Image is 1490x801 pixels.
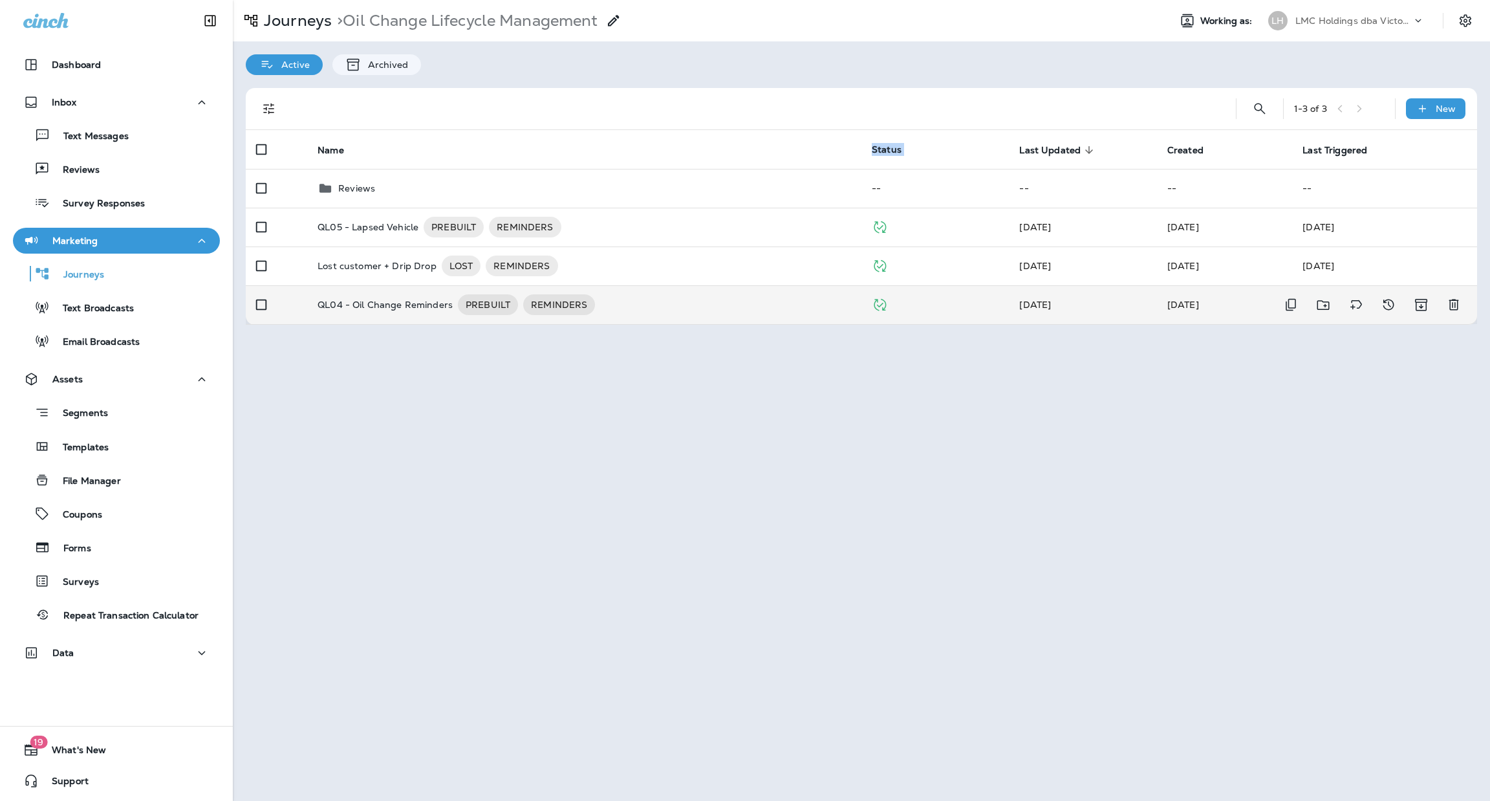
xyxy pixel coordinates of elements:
[50,164,100,177] p: Reviews
[489,217,561,237] div: REMINDERS
[1408,292,1434,318] button: Archive
[1157,169,1292,208] td: --
[872,144,902,155] span: Status
[1292,169,1477,208] td: --
[442,259,481,272] span: LOST
[318,256,437,276] p: Lost customer + Drip Drop
[50,476,121,488] p: File Manager
[13,399,220,426] button: Segments
[13,228,220,254] button: Marketing
[30,736,47,749] span: 19
[1292,247,1477,285] td: [DATE]
[13,366,220,392] button: Assets
[458,294,518,315] div: PREBUILT
[52,374,83,384] p: Assets
[523,298,595,311] span: REMINDERS
[1268,11,1288,30] div: LH
[872,220,888,232] span: Published
[318,294,453,315] p: QL04 - Oil Change Reminders
[872,298,888,309] span: Published
[338,183,375,193] p: Reviews
[13,260,220,287] button: Journeys
[50,269,104,281] p: Journeys
[13,737,220,763] button: 19What's New
[1167,260,1199,272] span: Robert Wlasuk
[13,466,220,494] button: File Manager
[13,640,220,666] button: Data
[50,303,134,315] p: Text Broadcasts
[13,567,220,595] button: Surveys
[1310,292,1337,318] button: Move to folder
[1200,16,1255,27] span: Working as:
[13,294,220,321] button: Text Broadcasts
[458,298,518,311] span: PREBUILT
[50,509,102,521] p: Coupons
[1167,145,1204,156] span: Created
[13,327,220,355] button: Email Broadcasts
[1019,145,1081,156] span: Last Updated
[1019,299,1051,311] span: J-P Scoville
[13,189,220,216] button: Survey Responses
[50,198,145,210] p: Survey Responses
[1019,144,1097,156] span: Last Updated
[1343,292,1369,318] button: Add tags
[50,408,108,421] p: Segments
[50,543,91,555] p: Forms
[1302,145,1367,156] span: Last Triggered
[52,60,101,70] p: Dashboard
[192,8,228,34] button: Collapse Sidebar
[39,745,106,760] span: What's New
[1292,208,1477,247] td: [DATE]
[424,217,484,237] div: PREBUILT
[13,500,220,527] button: Coupons
[318,217,418,237] p: QL05 - Lapsed Vehicle
[50,576,99,589] p: Surveys
[13,89,220,115] button: Inbox
[1167,144,1220,156] span: Created
[486,259,557,272] span: REMINDERS
[1009,169,1156,208] td: --
[1278,292,1304,318] button: Duplicate
[1295,16,1412,26] p: LMC Holdings dba Victory Lane Quick Oil Change
[50,131,129,143] p: Text Messages
[52,648,74,658] p: Data
[1436,104,1456,114] p: New
[13,601,220,628] button: Repeat Transaction Calculator
[318,144,361,156] span: Name
[50,442,109,454] p: Templates
[1167,299,1199,311] span: Robert Wlasuk
[256,96,282,122] button: Filters
[523,294,595,315] div: REMINDERS
[1294,104,1327,114] div: 1 - 3 of 3
[1247,96,1273,122] button: Search Journeys
[275,60,310,70] p: Active
[486,256,557,276] div: REMINDERS
[861,169,1009,208] td: --
[13,768,220,794] button: Support
[50,610,199,622] p: Repeat Transaction Calculator
[1376,292,1401,318] button: View Changelog
[1019,221,1051,233] span: Robert Wlasuk
[362,60,408,70] p: Archived
[424,221,484,234] span: PREBUILT
[442,256,481,276] div: LOST
[1019,260,1051,272] span: J-P Scoville
[13,534,220,561] button: Forms
[872,259,888,270] span: Published
[1302,144,1384,156] span: Last Triggered
[13,52,220,78] button: Dashboard
[489,221,561,234] span: REMINDERS
[332,11,598,30] p: Oil Change Lifecycle Management
[52,97,76,107] p: Inbox
[259,11,332,30] p: Journeys
[13,433,220,460] button: Templates
[1454,9,1477,32] button: Settings
[13,122,220,149] button: Text Messages
[50,336,140,349] p: Email Broadcasts
[1167,221,1199,233] span: Micah Weckert
[1441,292,1467,318] button: Delete
[39,776,89,791] span: Support
[318,145,344,156] span: Name
[13,155,220,182] button: Reviews
[52,236,98,246] p: Marketing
